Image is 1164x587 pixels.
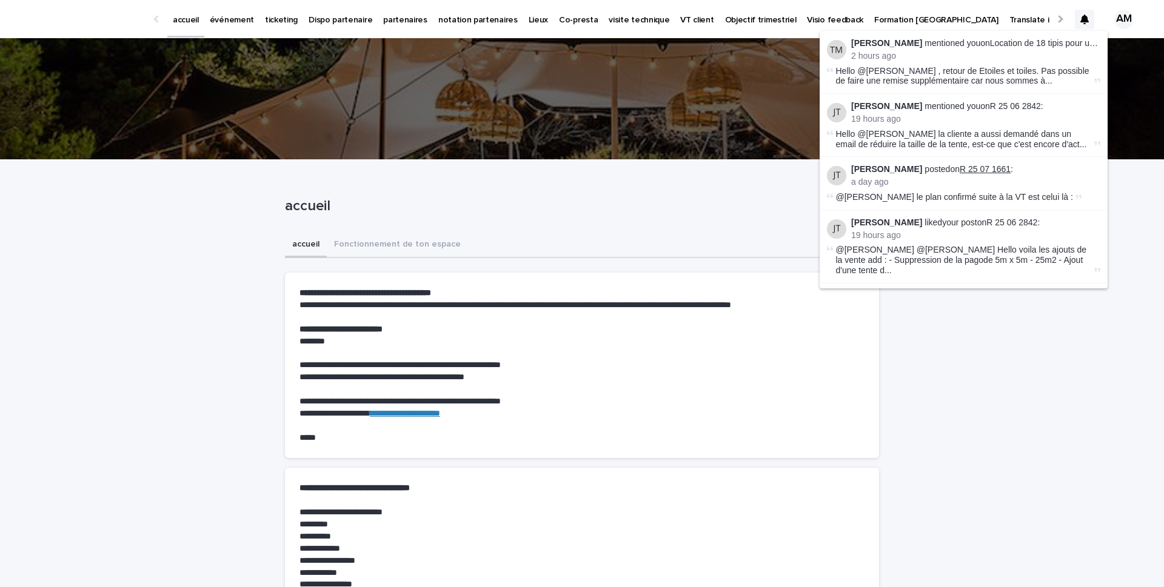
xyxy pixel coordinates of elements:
span: @[PERSON_NAME] @[PERSON_NAME] Hello voila les ajouts de la vente add : - Suppression de la pagode... [836,245,1092,275]
p: 19 hours ago [851,114,1100,124]
span: Hello @[PERSON_NAME] la cliente a aussi demandé dans un email de réduire la taille de la tente, e... [836,129,1092,150]
img: Theo Maillet [827,40,846,59]
a: R 25 07 1661 [960,164,1011,174]
strong: [PERSON_NAME] [851,164,922,174]
img: Joy Tarade [827,103,846,122]
strong: [PERSON_NAME] [851,217,922,227]
span: Hello @[PERSON_NAME] , retour de Etoiles et toiles. Pas possible de faire une remise supplémentai... [836,66,1092,87]
a: Location de 18 tipis pour un ami de PAF [990,38,1140,48]
p: posted on : [851,164,1100,174]
strong: [PERSON_NAME] [851,38,922,48]
p: a day ago [851,177,1100,187]
p: liked your post on R 25 06 2842 : [851,217,1100,228]
p: 2 hours ago [851,51,1100,61]
a: R 25 06 2842 [990,101,1041,111]
div: AM [1114,10,1134,29]
img: Joy Tarade [827,219,846,239]
span: @[PERSON_NAME] le plan confirmé suite à la VT est celui là : [836,192,1073,202]
img: Joy Tarade [827,166,846,185]
button: Fonctionnement de ton espace [327,233,468,258]
p: accueil [285,197,874,215]
strong: [PERSON_NAME] [851,101,922,111]
p: 19 hours ago [851,230,1100,240]
img: Ls34BcGeRexTGTNfXpUC [24,7,142,32]
button: accueil [285,233,327,258]
p: mentioned you on : [851,38,1100,48]
p: mentioned you on : [851,101,1100,111]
